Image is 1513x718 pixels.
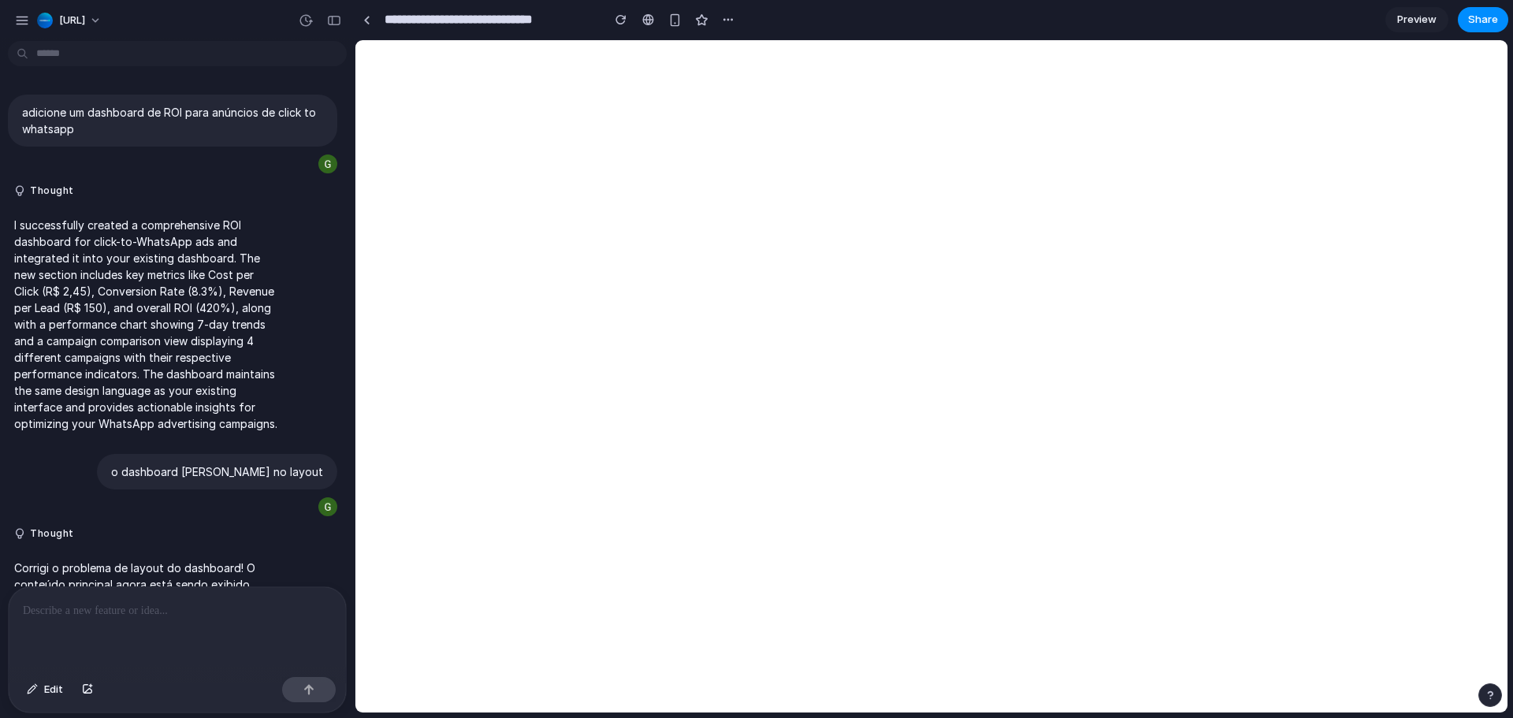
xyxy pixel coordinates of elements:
[19,677,71,702] button: Edit
[31,8,110,33] button: [URL]
[14,217,277,432] p: I successfully created a comprehensive ROI dashboard for click-to-WhatsApp ads and integrated it ...
[111,463,323,480] p: o dashboard [PERSON_NAME] no layout
[22,104,323,137] p: adicione um dashboard de ROI para anúncios de click to whatsapp
[1458,7,1508,32] button: Share
[1385,7,1448,32] a: Preview
[1468,12,1498,28] span: Share
[59,13,85,28] span: [URL]
[44,682,63,698] span: Edit
[1397,12,1437,28] span: Preview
